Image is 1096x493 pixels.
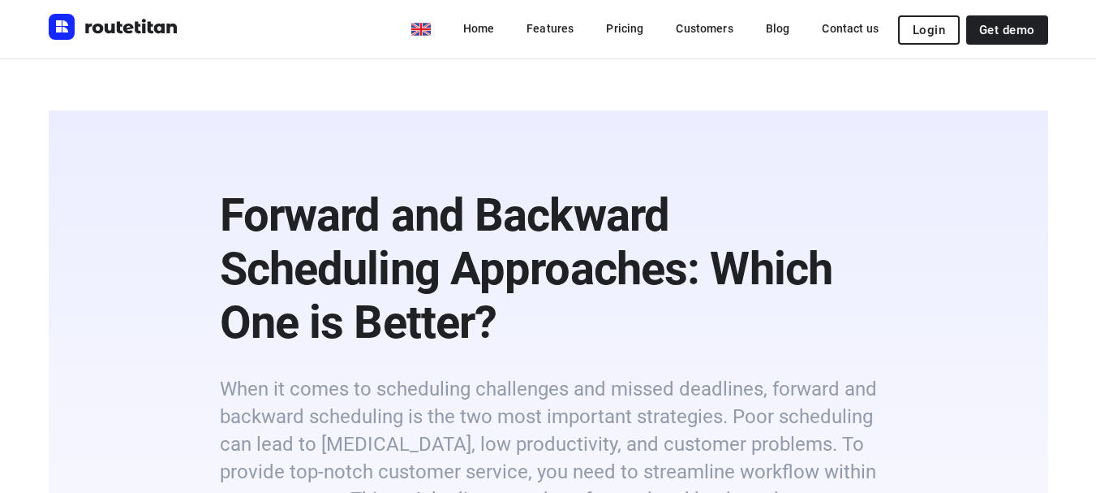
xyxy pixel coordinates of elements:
[966,15,1047,45] a: Get demo
[49,14,178,40] img: Routetitan logo
[514,14,587,43] a: Features
[898,15,960,45] button: Login
[979,24,1034,37] span: Get demo
[663,14,746,43] a: Customers
[809,14,892,43] a: Contact us
[913,24,945,37] span: Login
[220,188,833,349] b: Forward and Backward Scheduling Approaches: Which One is Better?
[450,14,508,43] a: Home
[753,14,803,43] a: Blog
[593,14,656,43] a: Pricing
[49,14,178,44] a: Routetitan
